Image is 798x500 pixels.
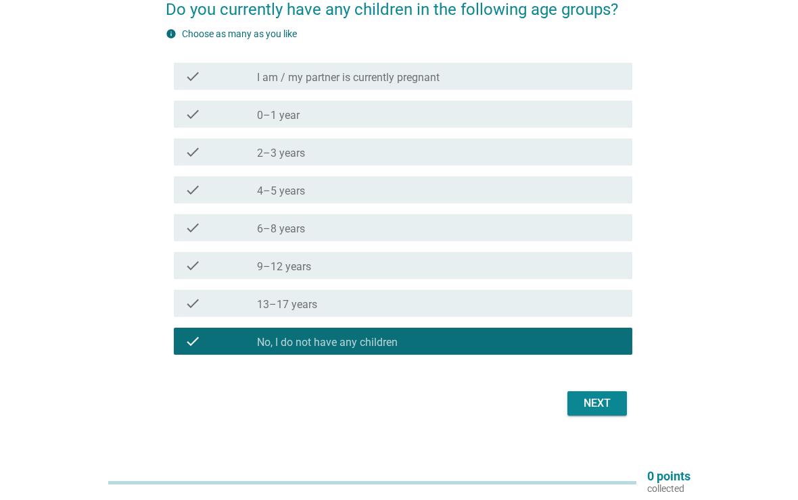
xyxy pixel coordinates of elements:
[166,28,177,39] i: info
[185,182,201,198] i: check
[185,144,201,160] i: check
[257,222,305,236] label: 6–8 years
[578,395,616,411] div: Next
[185,295,201,311] i: check
[182,28,297,39] label: Choose as many as you like
[257,336,398,349] label: No, I do not have any children
[647,470,690,482] p: 0 points
[647,482,690,495] p: collected
[257,71,440,84] label: I am / my partner is currently pregnant
[185,68,201,84] i: check
[257,184,305,198] label: 4–5 years
[185,333,201,349] i: check
[567,391,627,416] button: Next
[257,109,300,122] label: 0–1 year
[185,220,201,236] i: check
[185,257,201,274] i: check
[257,147,305,160] label: 2–3 years
[257,260,311,274] label: 9–12 years
[185,106,201,122] i: check
[257,298,317,311] label: 13–17 years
